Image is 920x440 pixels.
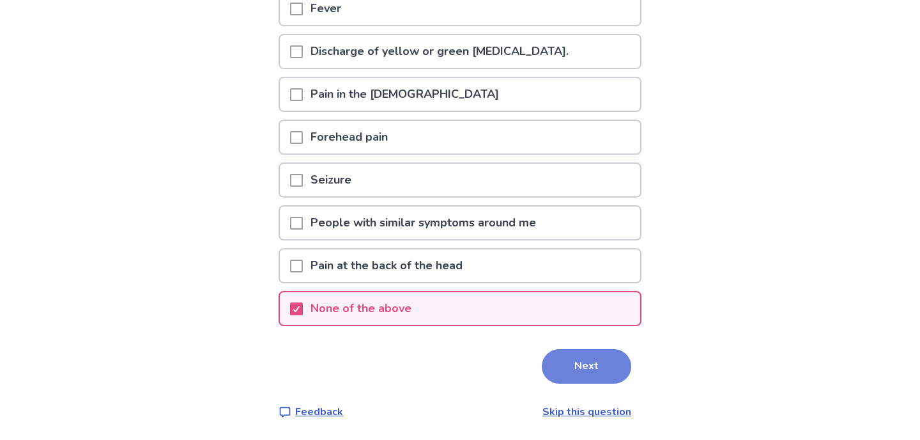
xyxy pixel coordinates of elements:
[542,349,631,384] button: Next
[303,35,576,68] p: Discharge of yellow or green [MEDICAL_DATA].
[303,249,470,282] p: Pain at the back of the head
[303,78,507,111] p: Pain in the [DEMOGRAPHIC_DATA]
[279,404,343,420] a: Feedback
[295,404,343,420] p: Feedback
[303,164,359,196] p: Seizure
[303,121,395,153] p: Forehead pain
[303,207,544,239] p: People with similar symptoms around me
[303,292,419,325] p: None of the above
[542,405,631,419] a: Skip this question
